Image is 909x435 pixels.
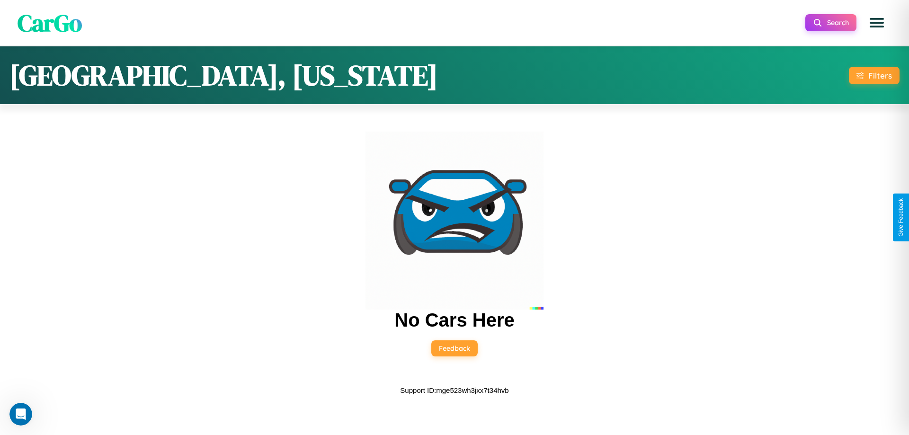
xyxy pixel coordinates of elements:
[431,340,478,356] button: Feedback
[805,14,856,31] button: Search
[9,403,32,426] iframe: Intercom live chat
[9,56,438,95] h1: [GEOGRAPHIC_DATA], [US_STATE]
[365,132,544,310] img: car
[868,71,892,80] div: Filters
[827,18,849,27] span: Search
[400,384,508,397] p: Support ID: mge523wh3jxx7t34hvb
[849,67,900,84] button: Filters
[864,9,890,36] button: Open menu
[394,310,514,331] h2: No Cars Here
[898,198,904,237] div: Give Feedback
[18,6,82,39] span: CarGo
